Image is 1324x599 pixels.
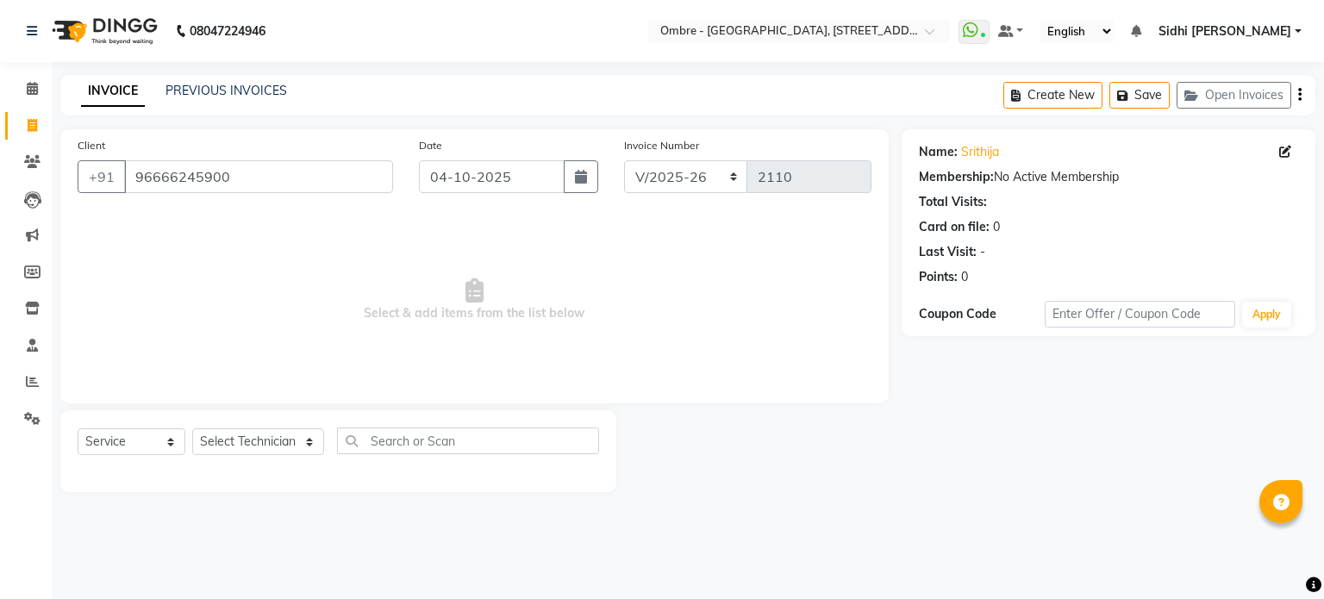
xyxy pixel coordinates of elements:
a: Srithija [961,143,999,161]
button: +91 [78,160,126,193]
button: Save [1109,82,1170,109]
div: Points: [919,268,958,286]
div: 0 [961,268,968,286]
span: Select & add items from the list below [78,214,871,386]
iframe: chat widget [1252,530,1307,582]
label: Invoice Number [624,138,699,153]
label: Date [419,138,442,153]
b: 08047224946 [190,7,265,55]
div: - [980,243,985,261]
button: Apply [1242,302,1291,328]
label: Client [78,138,105,153]
img: logo [44,7,162,55]
a: PREVIOUS INVOICES [165,83,287,98]
input: Enter Offer / Coupon Code [1045,301,1234,328]
div: Card on file: [919,218,990,236]
div: Name: [919,143,958,161]
input: Search or Scan [337,427,599,454]
div: Total Visits: [919,193,987,211]
span: Sidhi [PERSON_NAME] [1158,22,1291,41]
div: No Active Membership [919,168,1298,186]
input: Search by Name/Mobile/Email/Code [124,160,393,193]
button: Create New [1003,82,1102,109]
a: INVOICE [81,76,145,107]
div: Coupon Code [919,305,1046,323]
div: Membership: [919,168,994,186]
button: Open Invoices [1177,82,1291,109]
div: 0 [993,218,1000,236]
div: Last Visit: [919,243,977,261]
